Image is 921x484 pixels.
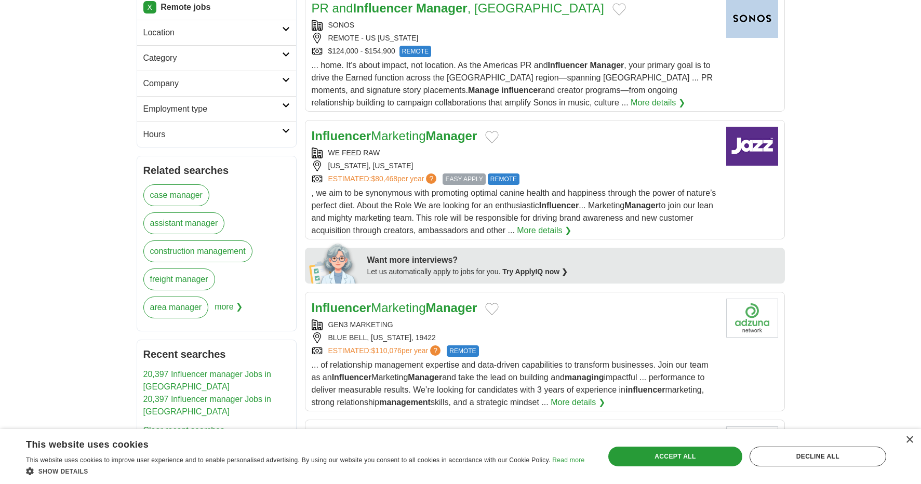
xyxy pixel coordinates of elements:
a: PR andInfluencer Manager, [GEOGRAPHIC_DATA] [312,1,604,15]
span: , we aim to be synonymous with promoting optimal canine health and happiness through the power of... [312,189,716,235]
button: Add to favorite jobs [485,131,499,143]
h2: Related searches [143,163,290,178]
a: ESTIMATED:$80,468per year? [328,173,439,185]
strong: Influencer [539,201,579,210]
a: Employment type [137,96,296,122]
a: area manager [143,297,209,318]
span: $110,076 [371,346,401,355]
strong: influencer [625,385,665,394]
strong: Manage [468,86,499,95]
div: Accept all [608,447,742,466]
a: More details ❯ [551,396,605,409]
span: ... home. It’s about impact, not location. As the Americas PR and , your primary goal is to drive... [312,61,713,107]
strong: Manager [590,61,624,70]
div: Want more interviews? [367,254,779,266]
a: 20,397 Influencer manager Jobs in [GEOGRAPHIC_DATA] [143,395,271,416]
div: Close [905,436,913,444]
a: Location [137,20,296,45]
strong: Influencer [312,301,371,315]
div: $124,000 - $154,900 [312,46,718,57]
strong: Manager [624,201,659,210]
span: REMOTE [399,46,431,57]
div: GEN3 MARKETING [312,319,718,330]
a: X [143,1,156,14]
span: ? [426,173,436,184]
img: Company logo [726,127,778,166]
h2: Employment type [143,103,282,115]
a: Try ApplyIQ now ❯ [502,267,568,276]
div: BLUE BELL, [US_STATE], 19422 [312,332,718,343]
span: REMOTE [488,173,519,185]
a: InfluencerMarketingManager [312,301,477,315]
a: assistant manager [143,212,225,234]
a: construction management [143,240,252,262]
strong: Influencer [332,373,371,382]
div: WE FEED RAW [312,147,718,158]
span: $80,468 [371,174,397,183]
a: Company [137,71,296,96]
a: ESTIMATED:$110,076per year? [328,345,443,357]
strong: management [379,398,431,407]
strong: influencer [501,86,541,95]
div: Let us automatically apply to jobs for you. [367,266,779,277]
a: SONOS [328,21,355,29]
a: freight manager [143,268,215,290]
strong: Manager [408,373,442,382]
span: REMOTE [447,345,478,357]
button: Add to favorite jobs [612,3,626,16]
strong: Manager [416,1,468,15]
h2: Location [143,26,282,39]
div: REMOTE - US [US_STATE] [312,33,718,44]
strong: Influencer [353,1,413,15]
a: More details ❯ [517,224,571,237]
span: This website uses cookies to improve user experience and to enable personalised advertising. By u... [26,456,551,464]
a: More details ❯ [631,97,685,109]
div: This website uses cookies [26,435,558,451]
h2: Category [143,52,282,64]
span: ? [430,345,441,356]
strong: Remote jobs [161,3,210,11]
img: apply-iq-scientist.png [309,242,359,284]
h2: Recent searches [143,346,290,362]
button: Add to favorite jobs [485,303,499,315]
a: Category [137,45,296,71]
img: Company logo [726,299,778,338]
a: Hours [137,122,296,147]
span: EASY APPLY [443,173,485,185]
a: case manager [143,184,209,206]
div: Decline all [750,447,886,466]
strong: Influencer [312,129,371,143]
span: Show details [38,468,88,475]
a: Clear recent searches [143,426,225,435]
strong: managing [565,373,604,382]
strong: Manager [426,129,477,143]
span: more ❯ [215,297,243,325]
a: Read more, opens a new window [552,456,584,464]
strong: Influencer [548,61,588,70]
img: Company logo [726,426,778,465]
a: 20,397 Influencer manager Jobs in [GEOGRAPHIC_DATA] [143,370,271,391]
span: ... of relationship management expertise and data-driven capabilities to transform businesses. Jo... [312,360,709,407]
h2: Company [143,77,282,90]
div: [US_STATE], [US_STATE] [312,160,718,171]
a: InfluencerMarketingManager [312,129,477,143]
div: Show details [26,466,584,476]
strong: Manager [426,301,477,315]
h2: Hours [143,128,282,141]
